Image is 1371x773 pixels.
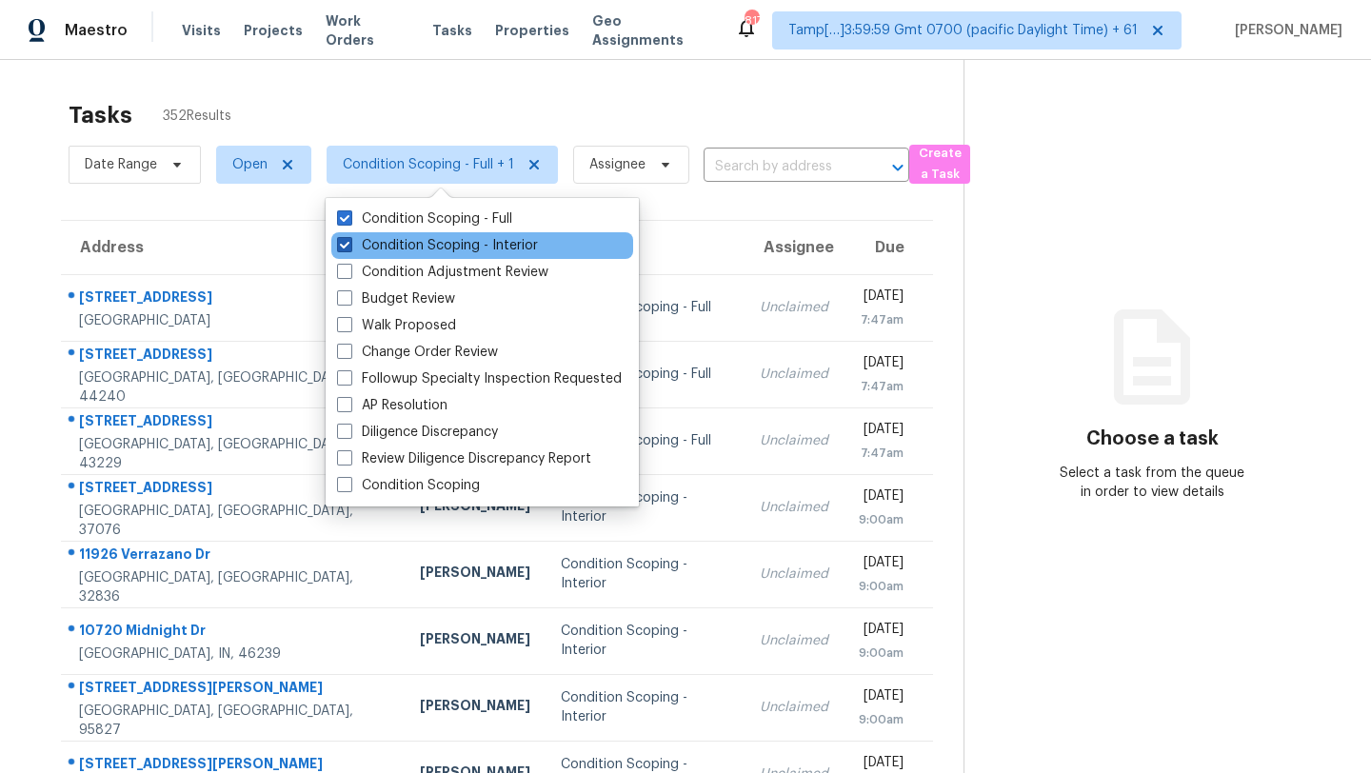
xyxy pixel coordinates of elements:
[65,21,128,40] span: Maestro
[337,316,456,335] label: Walk Proposed
[745,11,758,30] div: 817
[495,21,569,40] span: Properties
[79,478,389,502] div: [STREET_ADDRESS]
[760,565,828,584] div: Unclaimed
[561,688,728,726] div: Condition Scoping - Interior
[546,221,744,274] th: Type
[859,710,904,729] div: 9:00am
[760,365,828,384] div: Unclaimed
[420,629,530,653] div: [PERSON_NAME]
[420,563,530,586] div: [PERSON_NAME]
[182,21,221,40] span: Visits
[337,236,538,255] label: Condition Scoping - Interior
[760,698,828,717] div: Unclaimed
[561,431,728,450] div: Condition Scoping - Full
[760,631,828,650] div: Unclaimed
[163,107,231,126] span: 352 Results
[337,263,548,282] label: Condition Adjustment Review
[337,289,455,308] label: Budget Review
[79,702,389,740] div: [GEOGRAPHIC_DATA], [GEOGRAPHIC_DATA], 95827
[561,622,728,660] div: Condition Scoping - Interior
[79,368,389,406] div: [GEOGRAPHIC_DATA], [GEOGRAPHIC_DATA], 44240
[232,155,268,174] span: Open
[919,143,961,187] span: Create a Task
[592,11,712,50] span: Geo Assignments
[337,449,591,468] label: Review Diligence Discrepancy Report
[79,411,389,435] div: [STREET_ADDRESS]
[788,21,1138,40] span: Tamp[…]3:59:59 Gmt 0700 (pacific Daylight Time) + 61
[859,287,904,310] div: [DATE]
[337,343,498,362] label: Change Order Review
[884,154,911,181] button: Open
[859,353,904,377] div: [DATE]
[79,502,389,540] div: [GEOGRAPHIC_DATA], [GEOGRAPHIC_DATA], 37076
[326,11,409,50] span: Work Orders
[85,155,157,174] span: Date Range
[859,620,904,644] div: [DATE]
[343,155,514,174] span: Condition Scoping - Full + 1
[79,545,389,568] div: 11926 Verrazano Dr
[337,423,498,442] label: Diligence Discrepancy
[420,696,530,720] div: [PERSON_NAME]
[79,287,389,311] div: [STREET_ADDRESS]
[760,298,828,317] div: Unclaimed
[420,496,530,520] div: [PERSON_NAME]
[79,435,389,473] div: [GEOGRAPHIC_DATA], [GEOGRAPHIC_DATA], 43229
[844,221,933,274] th: Due
[244,21,303,40] span: Projects
[337,209,512,228] label: Condition Scoping - Full
[760,498,828,517] div: Unclaimed
[61,221,405,274] th: Address
[1059,464,1247,502] div: Select a task from the queue in order to view details
[859,486,904,510] div: [DATE]
[704,152,856,182] input: Search by address
[79,621,389,644] div: 10720 Midnight Dr
[337,396,447,415] label: AP Resolution
[69,106,132,125] h2: Tasks
[859,444,904,463] div: 7:47am
[432,24,472,37] span: Tasks
[79,345,389,368] div: [STREET_ADDRESS]
[337,369,622,388] label: Followup Specialty Inspection Requested
[909,145,970,184] button: Create a Task
[79,678,389,702] div: [STREET_ADDRESS][PERSON_NAME]
[859,420,904,444] div: [DATE]
[79,644,389,664] div: [GEOGRAPHIC_DATA], IN, 46239
[561,488,728,526] div: Condition Scoping - Interior
[561,555,728,593] div: Condition Scoping - Interior
[561,298,728,317] div: Condition Scoping - Full
[589,155,646,174] span: Assignee
[79,311,389,330] div: [GEOGRAPHIC_DATA]
[1227,21,1342,40] span: [PERSON_NAME]
[859,577,904,596] div: 9:00am
[79,568,389,606] div: [GEOGRAPHIC_DATA], [GEOGRAPHIC_DATA], 32836
[745,221,844,274] th: Assignee
[337,476,480,495] label: Condition Scoping
[760,431,828,450] div: Unclaimed
[859,686,904,710] div: [DATE]
[859,553,904,577] div: [DATE]
[859,510,904,529] div: 9:00am
[561,365,728,384] div: Condition Scoping - Full
[859,377,904,396] div: 7:47am
[1086,429,1219,448] h3: Choose a task
[859,644,904,663] div: 9:00am
[859,310,904,329] div: 7:47am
